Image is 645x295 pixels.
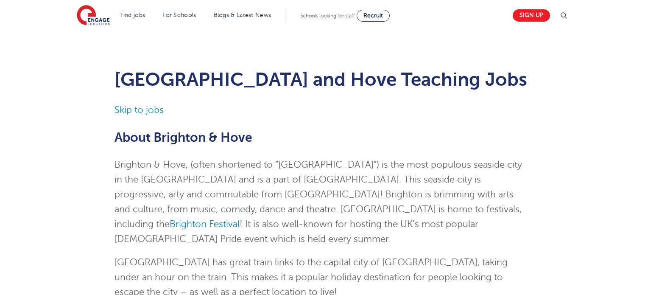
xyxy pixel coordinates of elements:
a: Sign up [513,9,550,22]
a: Skip to jobs [114,105,164,115]
p: Brighton & Hove, (often shortened to “[GEOGRAPHIC_DATA]”) is the most populous seaside city in th... [114,157,531,247]
img: Engage Education [77,5,110,26]
span: Recruit [363,12,383,19]
a: For Schools [162,12,196,18]
span: Schools looking for staff [300,13,355,19]
a: Brighton Festival [170,219,240,229]
a: Find jobs [120,12,145,18]
a: Blogs & Latest News [214,12,271,18]
h1: [GEOGRAPHIC_DATA] and Hove Teaching Jobs [114,69,531,90]
a: Recruit [357,10,390,22]
h2: About Brighton & Hove [114,130,531,145]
